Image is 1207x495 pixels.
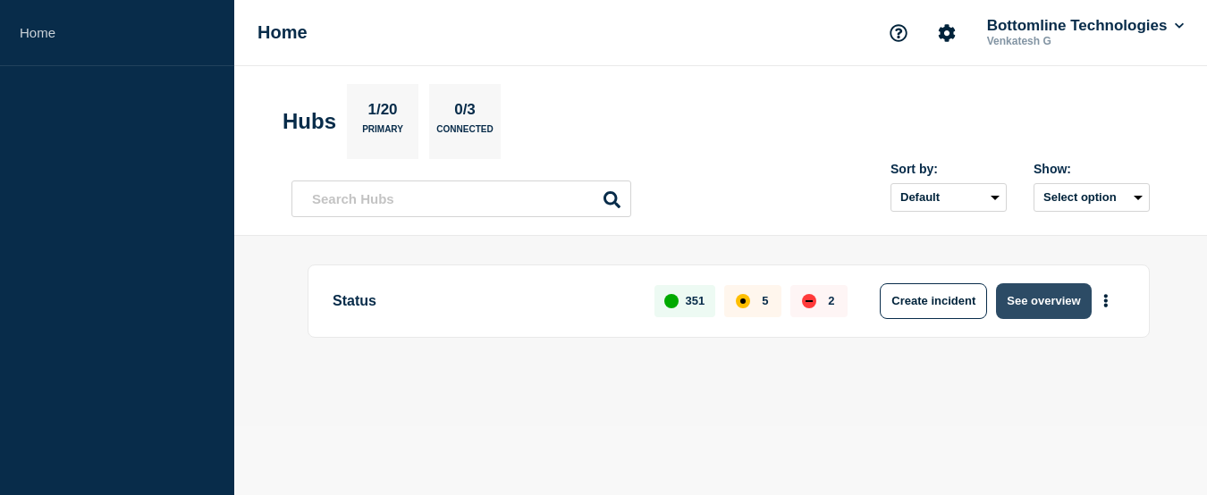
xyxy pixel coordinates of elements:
p: 351 [686,294,705,307]
p: 1/20 [361,101,404,124]
p: Status [333,283,634,319]
div: affected [736,294,750,308]
button: More actions [1094,284,1118,317]
button: Support [880,14,917,52]
div: down [802,294,816,308]
p: 0/3 [448,101,483,124]
p: Venkatesh G [983,35,1169,47]
button: Select option [1034,183,1150,212]
select: Sort by [890,183,1007,212]
div: Sort by: [890,162,1007,176]
input: Search Hubs [291,180,631,217]
button: Create incident [880,283,987,319]
button: See overview [996,283,1091,319]
h1: Home [257,22,308,43]
button: Bottomline Technologies [983,17,1187,35]
p: 2 [828,294,834,307]
p: Primary [362,124,403,143]
div: Show: [1034,162,1150,176]
p: 5 [762,294,768,307]
h2: Hubs [283,109,336,134]
div: up [664,294,679,308]
p: Connected [436,124,493,143]
button: Account settings [928,14,966,52]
